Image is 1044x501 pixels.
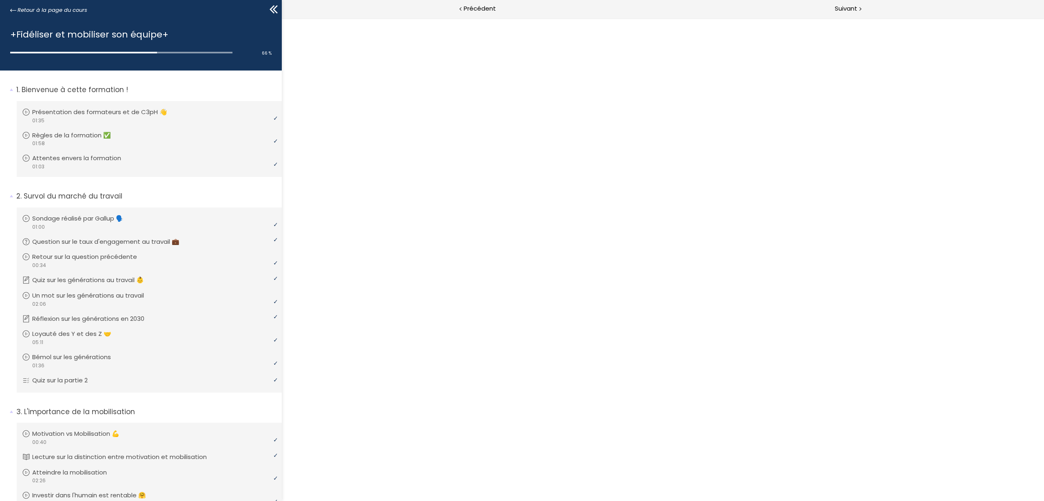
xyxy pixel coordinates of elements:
p: Survol du marché du travail [16,191,276,201]
p: Lecture sur la distinction entre motivation et mobilisation [32,452,219,461]
p: L'importance de la mobilisation [16,407,276,417]
p: Sondage réalisé par Gallup 🗣️ [32,214,136,223]
span: 01:36 [32,362,44,369]
p: Présentation des formateurs et de C3pH 👋 [32,108,179,117]
span: 01:00 [32,223,45,231]
span: 2. [16,191,22,201]
span: 02:06 [32,300,46,308]
p: Motivation vs Mobilisation 💪 [32,429,132,438]
p: Loyauté des Y et des Z 🤝 [32,329,124,338]
span: Suivant [835,4,857,14]
span: Précédent [464,4,496,14]
a: Retour à la page du cours [10,6,87,15]
p: Investir dans l'humain est rentable 🤗 [32,491,158,500]
span: 01:35 [32,117,44,124]
span: 3. [16,407,22,417]
span: 01:03 [32,163,44,170]
p: Retour sur la question précédente [32,252,149,261]
p: Bémol sur les générations [32,353,123,362]
p: Quiz sur les générations au travail 👶 [32,276,156,285]
p: Un mot sur les générations au travail [32,291,156,300]
span: 00:40 [32,439,46,446]
p: Règles de la formation ✅ [32,131,123,140]
span: 02:26 [32,477,46,484]
span: 01:58 [32,140,45,147]
h1: +Fidéliser et mobiliser son équipe+ [10,27,268,42]
p: Atteindre la mobilisation [32,468,119,477]
span: 00:34 [32,262,46,269]
p: Bienvenue à cette formation ! [16,85,276,95]
span: 1. [16,85,20,95]
span: Retour à la page du cours [18,6,87,15]
p: Attentes envers la formation [32,154,133,163]
span: 05:11 [32,339,43,346]
iframe: chat widget [4,483,87,501]
p: Quiz sur la partie 2 [32,376,100,385]
p: Réflexion sur les générations en 2030 [32,314,157,323]
p: Question sur le taux d'engagement au travail 💼 [32,237,192,246]
span: 66 % [262,50,272,56]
